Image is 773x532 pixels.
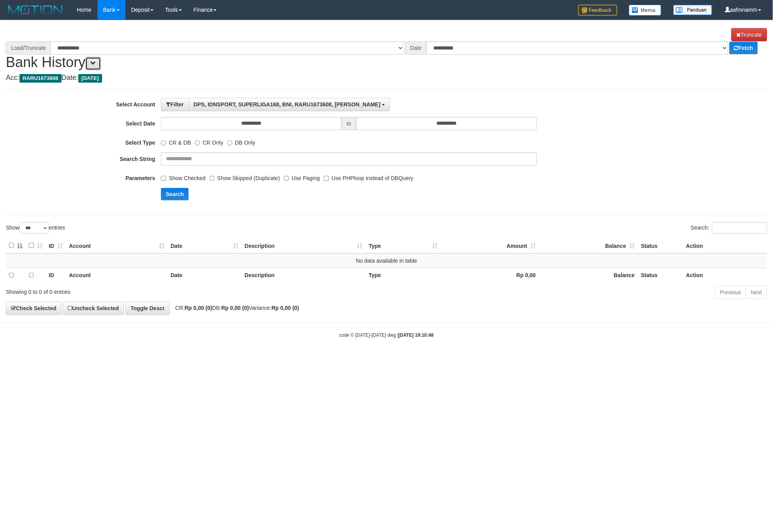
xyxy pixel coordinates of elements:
th: Action [683,268,767,283]
a: Next [746,286,767,299]
th: Type [366,268,441,283]
img: Button%20Memo.svg [629,5,662,16]
input: CR Only [195,140,200,145]
strong: [DATE] 19:10:48 [399,332,434,338]
label: Use Paging [284,171,320,182]
a: Fetch [729,42,758,54]
label: CR Only [195,136,223,147]
button: Filter [161,98,189,111]
span: [DATE] [78,74,102,83]
input: DB Only [227,140,232,145]
strong: Rp 0,00 (0) [221,305,249,311]
a: Uncheck Selected [63,302,124,315]
input: Show Checked [161,176,166,181]
img: MOTION_logo.png [6,4,65,16]
label: Search: [691,222,767,234]
label: Show entries [6,222,65,234]
img: Feedback.jpg [578,5,617,16]
div: Load/Truncate [6,41,51,55]
a: Truncate [731,28,767,41]
h4: Acc: Date: [6,74,767,82]
th: : activate to sort column ascending [26,238,46,253]
input: Show Skipped (Duplicate) [210,176,215,181]
span: RARU1673608 [19,74,62,83]
th: Status [638,268,683,283]
th: Action [683,238,767,253]
th: Date [168,268,242,283]
span: DPS, IDNSPORT, SUPERLIGA168, BNI, RARU1673608, [PERSON_NAME] [194,101,381,108]
th: Description [242,268,366,283]
input: Use PHPloop instead of DBQuery [324,176,329,181]
th: Amount: activate to sort column ascending [441,238,539,253]
th: ID [46,268,66,283]
a: Toggle Descr [125,302,170,315]
th: Date: activate to sort column ascending [168,238,242,253]
label: Show Checked [161,171,205,182]
a: Previous [715,286,746,299]
th: Balance [539,268,638,283]
strong: Rp 0,00 (0) [272,305,299,311]
a: Check Selected [6,302,62,315]
span: CR: DB: Variance: [171,305,299,311]
div: Date [405,41,427,55]
th: Rp 0,00 [441,268,539,283]
label: Show Skipped (Duplicate) [210,171,280,182]
label: Use PHPloop instead of DBQuery [324,171,413,182]
td: No data available in table [6,253,767,268]
th: Type: activate to sort column ascending [366,238,441,253]
input: Search: [712,222,767,234]
th: Description: activate to sort column ascending [242,238,366,253]
label: DB Only [227,136,255,147]
th: Account: activate to sort column ascending [66,238,168,253]
select: Showentries [19,222,49,234]
div: Showing 0 to 0 of 0 entries [6,285,316,296]
th: : activate to sort column descending [6,238,26,253]
th: ID: activate to sort column ascending [46,238,66,253]
strong: Rp 0,00 (0) [185,305,212,311]
th: Account [66,268,168,283]
th: Balance: activate to sort column ascending [539,238,638,253]
img: panduan.png [673,5,712,15]
span: to [342,117,356,130]
button: DPS, IDNSPORT, SUPERLIGA168, BNI, RARU1673608, [PERSON_NAME] [189,98,390,111]
input: CR & DB [161,140,166,145]
input: Use Paging [284,176,289,181]
th: Status [638,238,683,253]
small: code © [DATE]-[DATE] dwg | [339,332,434,338]
h1: Bank History [6,28,767,70]
label: CR & DB [161,136,191,147]
button: Search [161,188,189,200]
